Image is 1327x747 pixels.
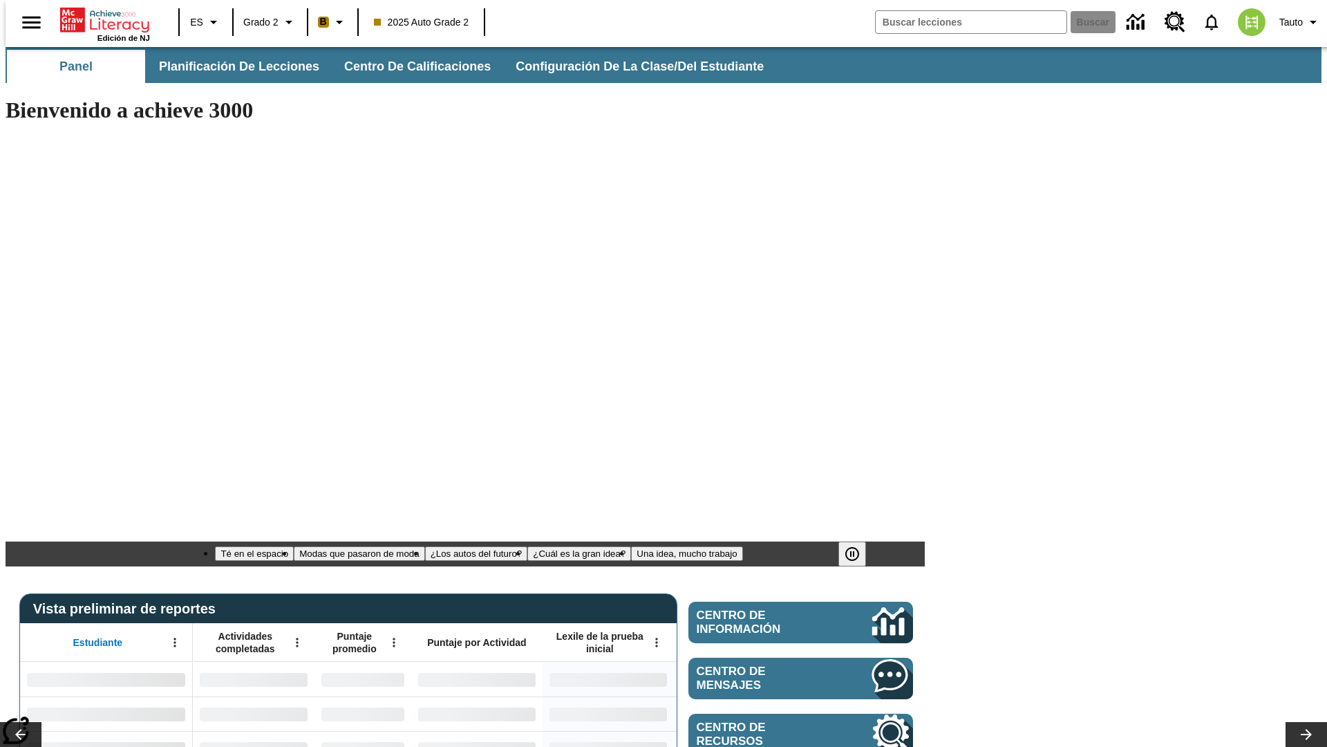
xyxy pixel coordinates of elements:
[59,59,93,75] span: Panel
[516,59,764,75] span: Configuración de la clase/del estudiante
[505,50,775,83] button: Configuración de la clase/del estudiante
[164,632,185,653] button: Abrir menú
[344,59,491,75] span: Centro de calificaciones
[320,13,327,30] span: B
[838,542,880,566] div: Pausar
[60,5,150,42] div: Portada
[73,636,123,649] span: Estudiante
[1286,722,1327,747] button: Carrusel de lecciones, seguir
[1238,8,1265,36] img: avatar image
[688,658,913,699] a: Centro de mensajes
[243,15,279,30] span: Grado 2
[688,602,913,643] a: Centro de información
[549,630,650,655] span: Lexile de la prueba inicial
[527,546,631,561] button: Diapositiva 4 ¿Cuál es la gran idea?
[1279,15,1303,30] span: Tauto
[190,15,203,30] span: ES
[184,10,228,35] button: Lenguaje: ES, Selecciona un idioma
[159,59,319,75] span: Planificación de lecciones
[631,546,742,561] button: Diapositiva 5 Una idea, mucho trabajo
[333,50,502,83] button: Centro de calificaciones
[6,98,925,123] h1: Bienvenido a achieve 3000
[148,50,330,83] button: Planificación de lecciones
[294,546,424,561] button: Diapositiva 2 Modas que pasaron de moda
[312,10,353,35] button: Boost El color de la clase es anaranjado claro. Cambiar el color de la clase.
[215,546,294,561] button: Diapositiva 1 Té en el espacio
[838,542,866,566] button: Pausar
[1230,4,1274,40] button: Escoja un nuevo avatar
[425,546,528,561] button: Diapositiva 3 ¿Los autos del futuro?
[11,2,52,43] button: Abrir el menú lateral
[314,662,411,697] div: Sin datos,
[200,630,291,655] span: Actividades completadas
[6,47,1321,83] div: Subbarra de navegación
[193,697,314,731] div: Sin datos,
[33,601,223,617] span: Vista preliminar de reportes
[374,15,469,30] span: 2025 Auto Grade 2
[238,10,303,35] button: Grado: Grado 2, Elige un grado
[97,34,150,42] span: Edición de NJ
[60,6,150,34] a: Portada
[193,662,314,697] div: Sin datos,
[7,50,145,83] button: Panel
[314,697,411,731] div: Sin datos,
[6,50,776,83] div: Subbarra de navegación
[384,632,404,653] button: Abrir menú
[697,665,831,692] span: Centro de mensajes
[1194,4,1230,40] a: Notificaciones
[287,632,308,653] button: Abrir menú
[876,11,1066,33] input: Buscar campo
[427,636,526,649] span: Puntaje por Actividad
[697,609,826,636] span: Centro de información
[1118,3,1156,41] a: Centro de información
[1156,3,1194,41] a: Centro de recursos, Se abrirá en una pestaña nueva.
[1274,10,1327,35] button: Perfil/Configuración
[321,630,388,655] span: Puntaje promedio
[646,632,667,653] button: Abrir menú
